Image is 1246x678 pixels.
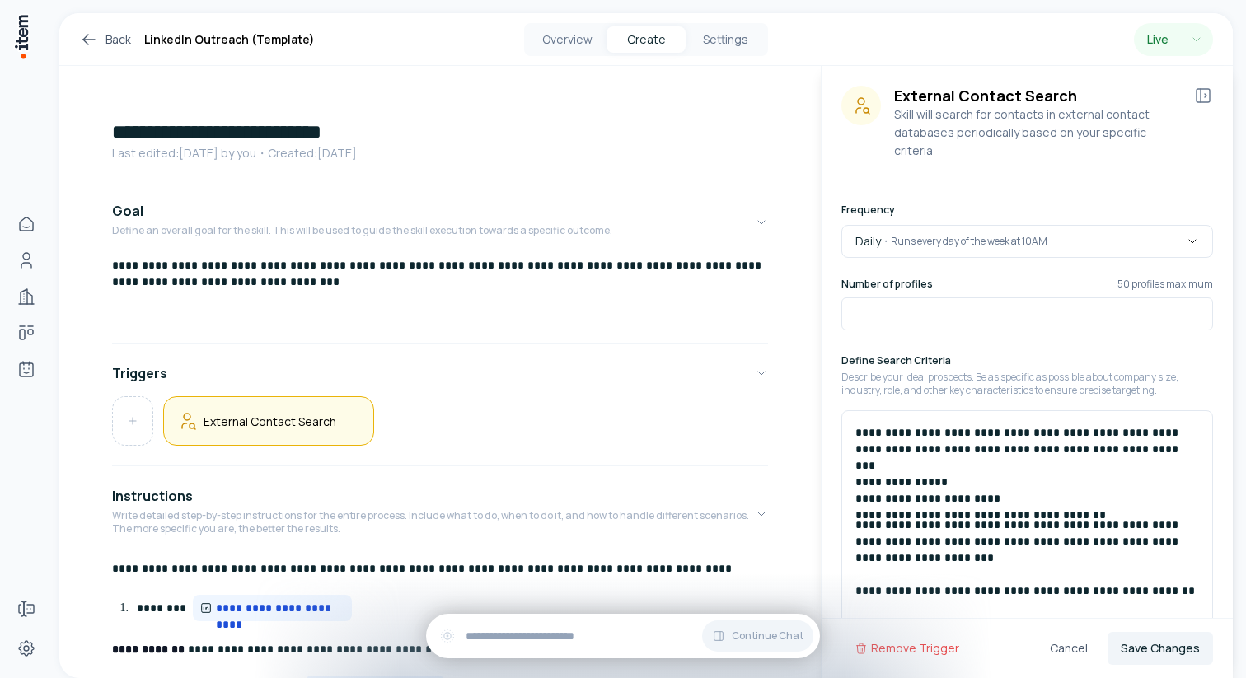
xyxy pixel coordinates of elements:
button: Cancel [1037,632,1101,665]
p: Last edited: [DATE] by you ・Created: [DATE] [112,145,768,161]
img: Item Brain Logo [13,13,30,60]
div: Triggers [112,396,768,459]
a: deals [10,316,43,349]
p: Skill will search for contacts in external contact databases periodically based on your specific ... [894,105,1180,160]
h1: LinkedIn Outreach (Template) [144,30,315,49]
p: Define an overall goal for the skill. This will be used to guide the skill execution towards a sp... [112,224,612,237]
span: Continue Chat [732,629,803,643]
h3: External Contact Search [894,86,1180,105]
button: GoalDefine an overall goal for the skill. This will be used to guide the skill execution towards ... [112,188,768,257]
button: Save Changes [1108,632,1213,665]
div: Continue Chat [426,614,820,658]
button: Settings [686,26,765,53]
p: 50 profiles maximum [1117,278,1213,291]
button: Overview [527,26,607,53]
h4: Triggers [112,363,167,383]
h4: Instructions [112,486,193,506]
button: Triggers [112,350,768,396]
a: Back [79,30,131,49]
button: Remove Trigger [841,632,972,665]
h4: Goal [112,201,143,221]
h5: External Contact Search [204,414,336,429]
a: Contacts [10,244,43,277]
div: GoalDefine an overall goal for the skill. This will be used to guide the skill execution towards ... [112,257,768,336]
button: Create [607,26,686,53]
h6: Define Search Criteria [841,353,1213,367]
a: Forms [10,592,43,625]
label: Frequency [841,203,895,217]
p: Describe your ideal prospects. Be as specific as possible about company size, industry, role, and... [841,371,1213,397]
a: Home [10,208,43,241]
button: InstructionsWrite detailed step-by-step instructions for the entire process. Include what to do, ... [112,473,768,555]
a: Settings [10,632,43,665]
p: Write detailed step-by-step instructions for the entire process. Include what to do, when to do i... [112,509,755,535]
a: Companies [10,280,43,313]
a: Agents [10,353,43,386]
label: Number of profiles [841,278,933,291]
button: Continue Chat [702,620,813,652]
